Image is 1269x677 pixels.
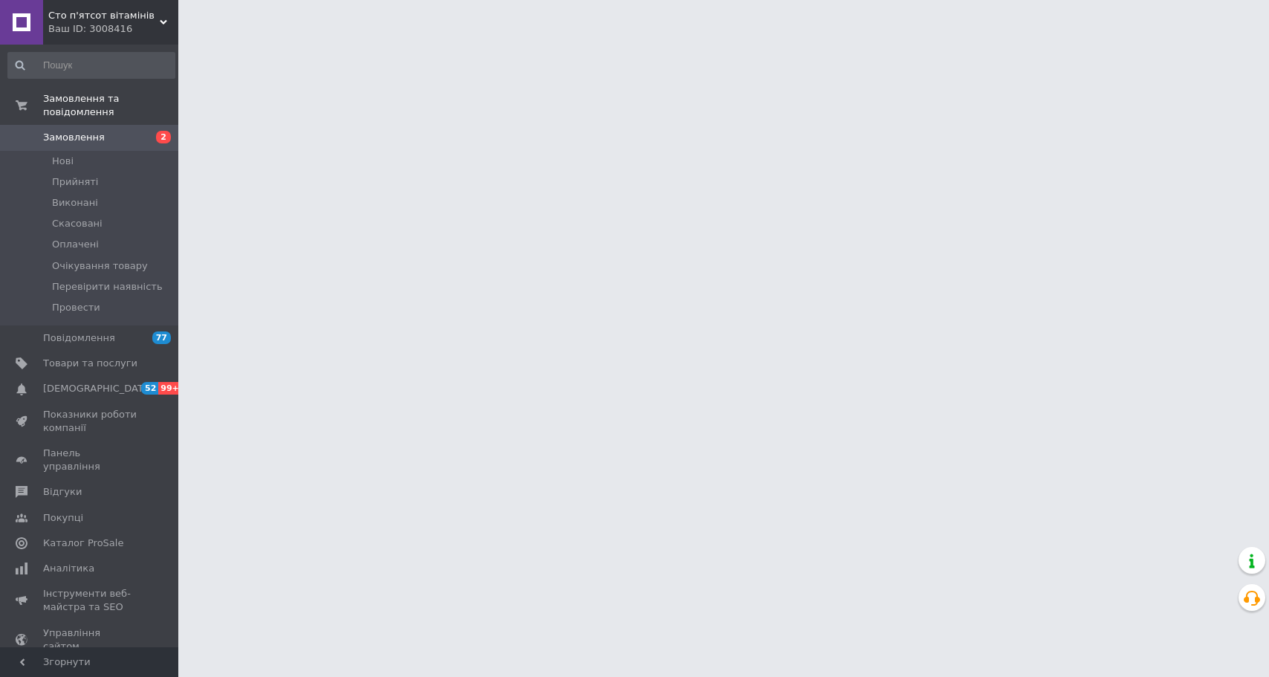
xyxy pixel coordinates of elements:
[52,238,99,251] span: Оплачені
[52,217,103,230] span: Скасовані
[43,537,123,550] span: Каталог ProSale
[43,626,137,653] span: Управління сайтом
[43,408,137,435] span: Показники роботи компанії
[43,131,105,144] span: Замовлення
[141,382,158,395] span: 52
[43,357,137,370] span: Товари та послуги
[48,9,160,22] span: Cто п'ятсот вітамінів
[52,175,98,189] span: Прийняті
[52,301,100,314] span: Провести
[43,587,137,614] span: Інструменти веб-майстра та SEO
[43,331,115,345] span: Повідомлення
[43,382,153,395] span: [DEMOGRAPHIC_DATA]
[52,259,148,273] span: Очікування товару
[43,92,178,119] span: Замовлення та повідомлення
[158,382,183,395] span: 99+
[48,22,178,36] div: Ваш ID: 3008416
[43,447,137,473] span: Панель управління
[52,155,74,168] span: Нові
[52,280,163,294] span: Перевірити наявність
[156,131,171,143] span: 2
[152,331,171,344] span: 77
[43,485,82,499] span: Відгуки
[7,52,175,79] input: Пошук
[43,562,94,575] span: Аналітика
[43,511,83,525] span: Покупці
[52,196,98,210] span: Виконані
